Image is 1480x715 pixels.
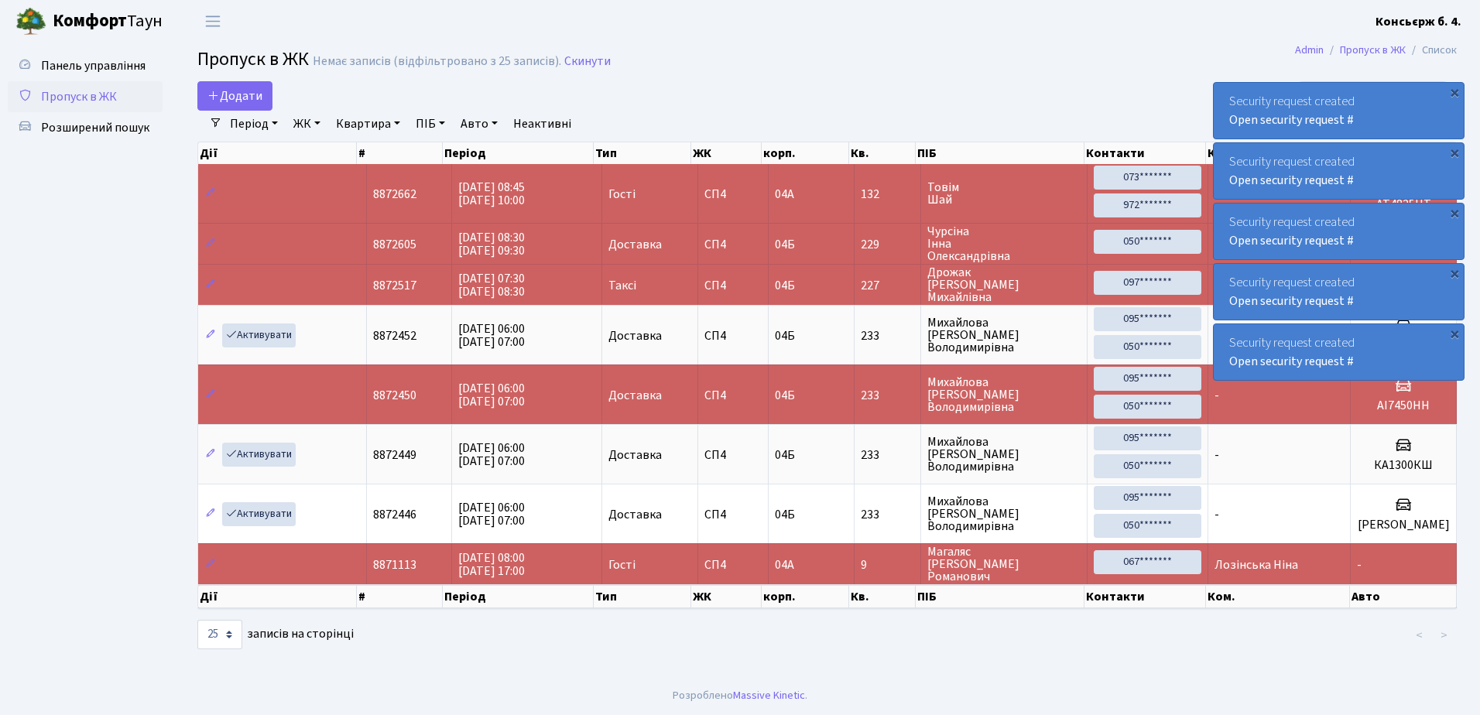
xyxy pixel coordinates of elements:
span: 04Б [775,387,795,404]
h5: КА1300КШ [1357,458,1450,473]
span: СП4 [704,238,761,251]
div: Security request created [1214,264,1464,320]
th: Дії [198,585,357,608]
th: Контакти [1084,142,1206,164]
span: - [1214,387,1219,404]
a: Активувати [222,502,296,526]
span: 8872449 [373,446,416,464]
a: Додати [197,81,272,111]
span: - [1214,446,1219,464]
a: ЖК [287,111,327,137]
div: × [1447,265,1462,281]
th: # [357,142,443,164]
span: Доставка [608,508,662,521]
a: Open security request # [1229,232,1354,249]
span: 233 [861,330,913,342]
span: 233 [861,508,913,521]
a: Період [224,111,284,137]
a: Пропуск в ЖК [8,81,163,112]
th: Кв. [849,585,916,608]
span: [DATE] 08:30 [DATE] 09:30 [458,229,525,259]
span: Гості [608,188,636,200]
span: 229 [861,238,913,251]
span: Михайлова [PERSON_NAME] Володимирівна [927,316,1081,354]
span: Михайлова [PERSON_NAME] Володимирівна [927,436,1081,473]
span: [DATE] 06:00 [DATE] 07:00 [458,499,525,529]
b: Комфорт [53,9,127,33]
div: × [1447,326,1462,341]
a: Open security request # [1229,353,1354,370]
div: Розроблено . [673,687,807,704]
span: 227 [861,279,913,292]
button: Переключити навігацію [194,9,232,34]
span: 8872605 [373,236,416,253]
span: Доставка [608,449,662,461]
span: Таун [53,9,163,35]
div: Security request created [1214,83,1464,139]
label: записів на сторінці [197,620,354,649]
a: Неактивні [507,111,577,137]
th: Ком. [1206,585,1350,608]
span: Таксі [608,279,636,292]
a: Консьєрж б. 4. [1376,12,1461,31]
span: 04Б [775,506,795,523]
th: Кв. [849,142,916,164]
a: Панель управління [8,50,163,81]
span: 8872446 [373,506,416,523]
th: # [357,585,443,608]
a: Open security request # [1229,292,1354,310]
th: ЖК [691,142,762,164]
div: Security request created [1214,324,1464,380]
span: Гості [608,559,636,571]
span: СП4 [704,559,761,571]
th: ПІБ [916,142,1084,164]
span: [DATE] 06:00 [DATE] 07:00 [458,440,525,470]
span: [DATE] 08:45 [DATE] 10:00 [458,179,525,209]
span: Додати [207,87,262,104]
span: СП4 [704,330,761,342]
th: ЖК [691,585,762,608]
span: [DATE] 07:30 [DATE] 08:30 [458,270,525,300]
b: Консьєрж б. 4. [1376,13,1461,30]
span: [DATE] 08:00 [DATE] 17:00 [458,549,525,580]
a: Авто [454,111,504,137]
th: ПІБ [916,585,1084,608]
span: Панель управління [41,57,146,74]
span: [DATE] 06:00 [DATE] 07:00 [458,380,525,410]
div: Немає записів (відфільтровано з 25 записів). [313,54,561,69]
span: Доставка [608,238,662,251]
div: × [1447,205,1462,221]
span: 8872517 [373,277,416,294]
th: Ком. [1206,142,1350,164]
a: Квартира [330,111,406,137]
span: Доставка [608,389,662,402]
h5: АІ7450НН [1357,399,1450,413]
span: 8872450 [373,387,416,404]
th: Період [443,585,594,608]
a: Активувати [222,323,296,347]
span: 04А [775,186,794,203]
span: СП4 [704,279,761,292]
span: 04Б [775,277,795,294]
span: Дрожак [PERSON_NAME] Михайлівна [927,266,1081,303]
th: корп. [762,585,849,608]
a: ПІБ [409,111,451,137]
span: Пропуск в ЖК [41,88,117,105]
a: Open security request # [1229,172,1354,189]
a: Розширений пошук [8,112,163,143]
span: Лозінська Ніна [1214,556,1298,573]
span: Чурсіна Інна Олександрівна [927,225,1081,262]
span: - [1357,556,1362,573]
a: Massive Kinetic [733,687,805,703]
div: × [1447,84,1462,100]
span: Михайлова [PERSON_NAME] Володимирівна [927,376,1081,413]
span: 04Б [775,327,795,344]
span: 8872452 [373,327,416,344]
span: Доставка [608,330,662,342]
h5: [PERSON_NAME] [1357,518,1450,532]
span: 04А [775,556,794,573]
span: - [1214,506,1219,523]
th: корп. [762,142,849,164]
span: 233 [861,389,913,402]
span: Товім Шай [927,181,1081,206]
